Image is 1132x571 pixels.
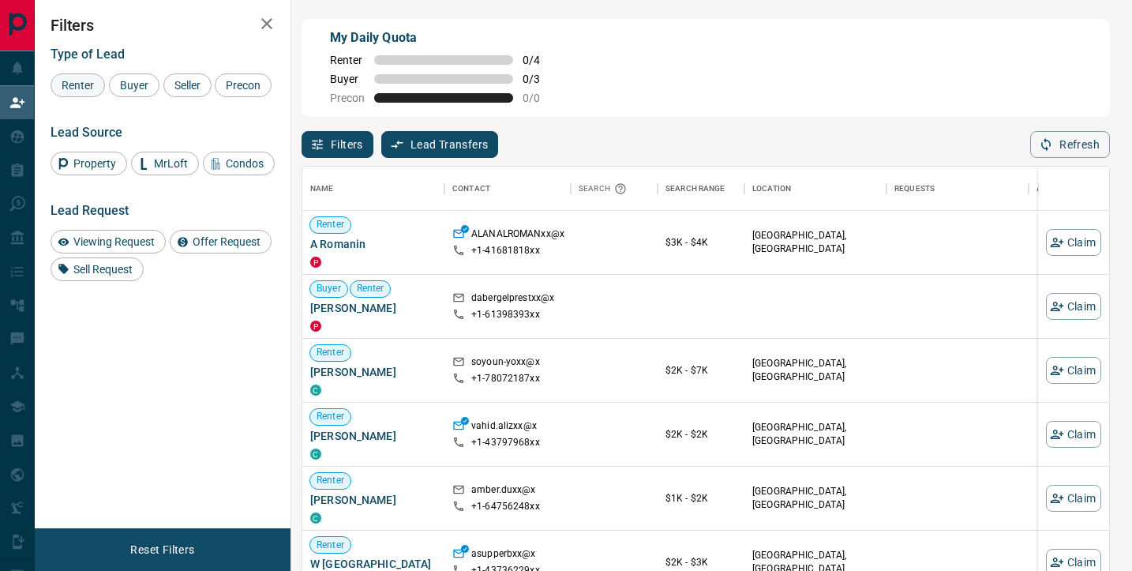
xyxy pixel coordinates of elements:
[68,263,138,276] span: Sell Request
[471,372,540,385] p: +1- 78072187xx
[114,79,154,92] span: Buyer
[310,257,321,268] div: property.ca
[51,203,129,218] span: Lead Request
[310,346,350,359] span: Renter
[310,282,347,295] span: Buyer
[169,79,206,92] span: Seller
[310,539,350,552] span: Renter
[310,321,321,332] div: property.ca
[665,167,725,211] div: Search Range
[131,152,199,175] div: MrLoft
[744,167,886,211] div: Location
[310,513,321,524] div: condos.ca
[310,428,437,444] span: [PERSON_NAME]
[579,167,631,211] div: Search
[471,500,540,513] p: +1- 64756248xx
[471,227,564,244] p: ALANALROMANxx@x
[471,547,536,564] p: asupperbxx@x
[310,218,350,231] span: Renter
[471,436,540,449] p: +1- 43797968xx
[665,555,737,569] p: $2K - $3K
[886,167,1029,211] div: Requests
[220,157,269,170] span: Condos
[310,449,321,460] div: condos.ca
[452,167,490,211] div: Contact
[51,125,122,140] span: Lead Source
[1046,421,1101,448] button: Claim
[120,536,204,563] button: Reset Filters
[170,230,272,254] div: Offer Request
[752,167,791,211] div: Location
[381,131,499,158] button: Lead Transfers
[68,157,122,170] span: Property
[51,152,127,175] div: Property
[330,54,365,66] span: Renter
[310,492,437,508] span: [PERSON_NAME]
[51,257,144,281] div: Sell Request
[310,236,437,252] span: A Romanin
[51,16,275,35] h2: Filters
[310,410,350,423] span: Renter
[220,79,266,92] span: Precon
[444,167,571,211] div: Contact
[1046,357,1101,384] button: Claim
[51,230,166,254] div: Viewing Request
[1046,229,1101,256] button: Claim
[471,291,554,308] p: dabergelprestxx@x
[51,47,125,62] span: Type of Lead
[471,483,536,500] p: amber.duxx@x
[752,421,879,448] p: [GEOGRAPHIC_DATA], [GEOGRAPHIC_DATA]
[109,73,159,97] div: Buyer
[330,92,365,104] span: Precon
[302,167,444,211] div: Name
[523,92,557,104] span: 0 / 0
[51,73,105,97] div: Renter
[310,385,321,396] div: condos.ca
[215,73,272,97] div: Precon
[187,235,266,248] span: Offer Request
[310,474,350,487] span: Renter
[163,73,212,97] div: Seller
[752,229,879,256] p: [GEOGRAPHIC_DATA], [GEOGRAPHIC_DATA]
[665,491,737,505] p: $1K - $2K
[665,363,737,378] p: $2K - $7K
[68,235,160,248] span: Viewing Request
[665,235,737,250] p: $3K - $4K
[310,167,334,211] div: Name
[658,167,744,211] div: Search Range
[471,244,540,257] p: +1- 41681818xx
[56,79,99,92] span: Renter
[471,355,540,372] p: soyoun-yoxx@x
[1046,293,1101,320] button: Claim
[471,419,537,436] p: vahid.alizxx@x
[523,73,557,85] span: 0 / 3
[148,157,193,170] span: MrLoft
[752,357,879,384] p: [GEOGRAPHIC_DATA], [GEOGRAPHIC_DATA]
[310,300,437,316] span: [PERSON_NAME]
[1046,485,1101,512] button: Claim
[523,54,557,66] span: 0 / 4
[330,73,365,85] span: Buyer
[1030,131,1110,158] button: Refresh
[471,308,540,321] p: +1- 61398393xx
[330,28,557,47] p: My Daily Quota
[894,167,935,211] div: Requests
[665,427,737,441] p: $2K - $2K
[350,282,391,295] span: Renter
[310,364,437,380] span: [PERSON_NAME]
[203,152,275,175] div: Condos
[302,131,373,158] button: Filters
[752,485,879,512] p: [GEOGRAPHIC_DATA], [GEOGRAPHIC_DATA]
